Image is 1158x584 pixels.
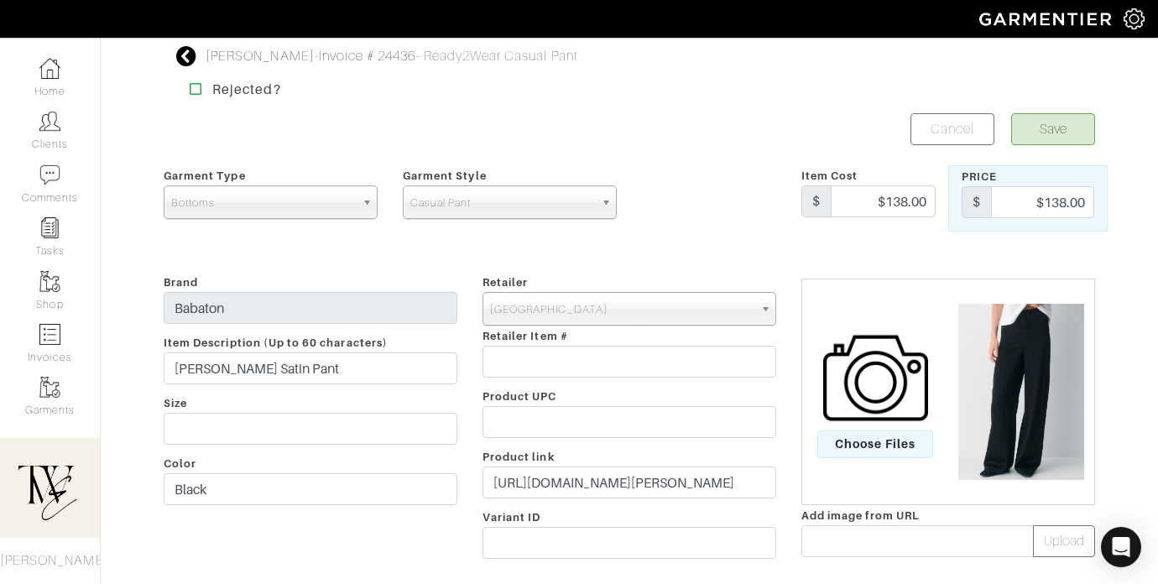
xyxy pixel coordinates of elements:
[482,451,555,463] span: Product link
[39,217,60,238] img: reminder-icon-8004d30b9f0a5d33ae49ab947aed9ed385cf756f9e5892f1edd6e32f2345188e.png
[212,81,280,97] strong: Rejected?
[39,377,60,398] img: garments-icon-b7da505a4dc4fd61783c78ac3ca0ef83fa9d6f193b1c9dc38574b1d14d53ca28.png
[206,46,578,66] div: - - Ready2Wear Casual Pant
[482,330,568,342] span: Retailer Item #
[482,390,557,403] span: Product UPC
[164,457,196,470] span: Color
[39,271,60,292] img: garments-icon-b7da505a4dc4fd61783c78ac3ca0ef83fa9d6f193b1c9dc38574b1d14d53ca28.png
[910,113,994,145] a: Cancel
[817,430,934,458] span: Choose Files
[164,169,246,182] span: Garment Type
[1033,525,1095,557] button: Upload
[962,170,997,183] span: Price
[482,276,528,289] span: Retailer
[801,509,920,522] span: Add image from URL
[403,169,487,182] span: Garment Style
[164,276,198,289] span: Brand
[39,164,60,185] img: comment-icon-a0a6a9ef722e966f86d9cbdc48e553b5cf19dbc54f86b18d962a5391bc8f6eb6.png
[164,336,388,349] span: Item Description (Up to 60 characters)
[971,4,1124,34] img: garmentier-logo-header-white-b43fb05a5012e4ada735d5af1a66efaba907eab6374d6393d1fbf88cb4ef424d.png
[823,326,928,430] img: camera-icon-fc4d3dba96d4bd47ec8a31cd2c90eca330c9151d3c012df1ec2579f4b5ff7bac.png
[39,58,60,79] img: dashboard-icon-dbcd8f5a0b271acd01030246c82b418ddd0df26cd7fceb0bd07c9910d44c42f6.png
[962,186,992,218] div: $
[1124,8,1145,29] img: gear-icon-white-bd11855cb880d31180b6d7d6211b90ccbf57a29d726f0c71d8c61bd08dd39cc2.png
[490,293,754,326] span: [GEOGRAPHIC_DATA]
[801,169,858,182] span: Item Cost
[171,186,355,220] span: Bottoms
[410,186,594,220] span: Casual Pant
[950,304,1093,479] img: Screen%20Shot%202025-08-26%20at%206.32.55%20AM.png
[319,49,416,64] a: Invoice # 24436
[482,511,541,524] span: Variant ID
[801,185,832,217] div: $
[1101,527,1141,567] div: Open Intercom Messenger
[39,111,60,132] img: clients-icon-6bae9207a08558b7cb47a8932f037763ab4055f8c8b6bfacd5dc20c3e0201464.png
[164,397,187,409] span: Size
[206,49,315,64] a: [PERSON_NAME]
[39,324,60,345] img: orders-icon-0abe47150d42831381b5fb84f609e132dff9fe21cb692f30cb5eec754e2cba89.png
[1011,113,1095,145] button: Save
